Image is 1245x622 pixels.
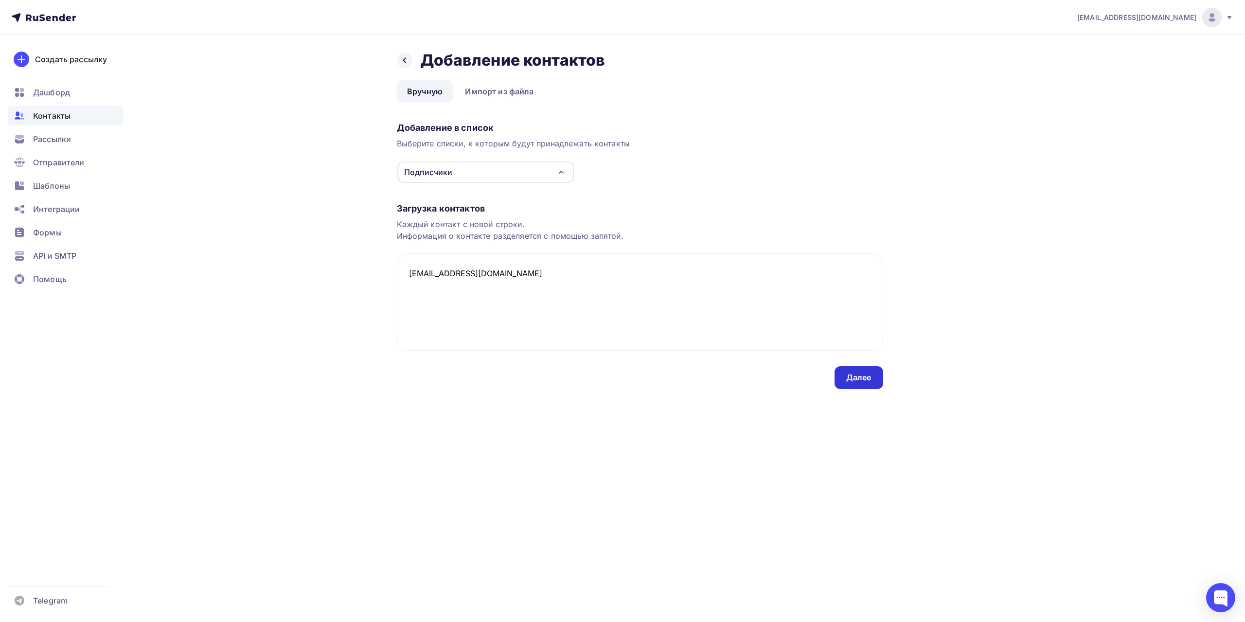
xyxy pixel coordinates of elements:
[33,180,70,192] span: Шаблоны
[33,203,80,215] span: Интеграции
[8,153,124,172] a: Отправители
[1077,8,1233,27] a: [EMAIL_ADDRESS][DOMAIN_NAME]
[397,161,574,183] button: Подписчики
[33,595,68,606] span: Telegram
[33,87,70,98] span: Дашборд
[1077,13,1196,22] span: [EMAIL_ADDRESS][DOMAIN_NAME]
[33,110,71,122] span: Контакты
[404,166,452,178] div: Подписчики
[397,122,883,134] div: Добавление в список
[8,129,124,149] a: Рассылки
[8,106,124,125] a: Контакты
[420,51,605,70] h2: Добавление контактов
[846,372,871,383] div: Далее
[397,218,883,242] div: Каждый контакт с новой строки. Информация о контакте разделяется с помощью запятой.
[8,176,124,195] a: Шаблоны
[8,223,124,242] a: Формы
[8,83,124,102] a: Дашборд
[35,53,107,65] div: Создать рассылку
[397,80,453,103] a: Вручную
[455,80,544,103] a: Импорт из файла
[397,203,883,214] div: Загрузка контактов
[33,250,76,262] span: API и SMTP
[33,273,67,285] span: Помощь
[33,157,85,168] span: Отправители
[33,227,62,238] span: Формы
[33,133,71,145] span: Рассылки
[397,138,883,149] div: Выберите списки, к которым будут принадлежать контакты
